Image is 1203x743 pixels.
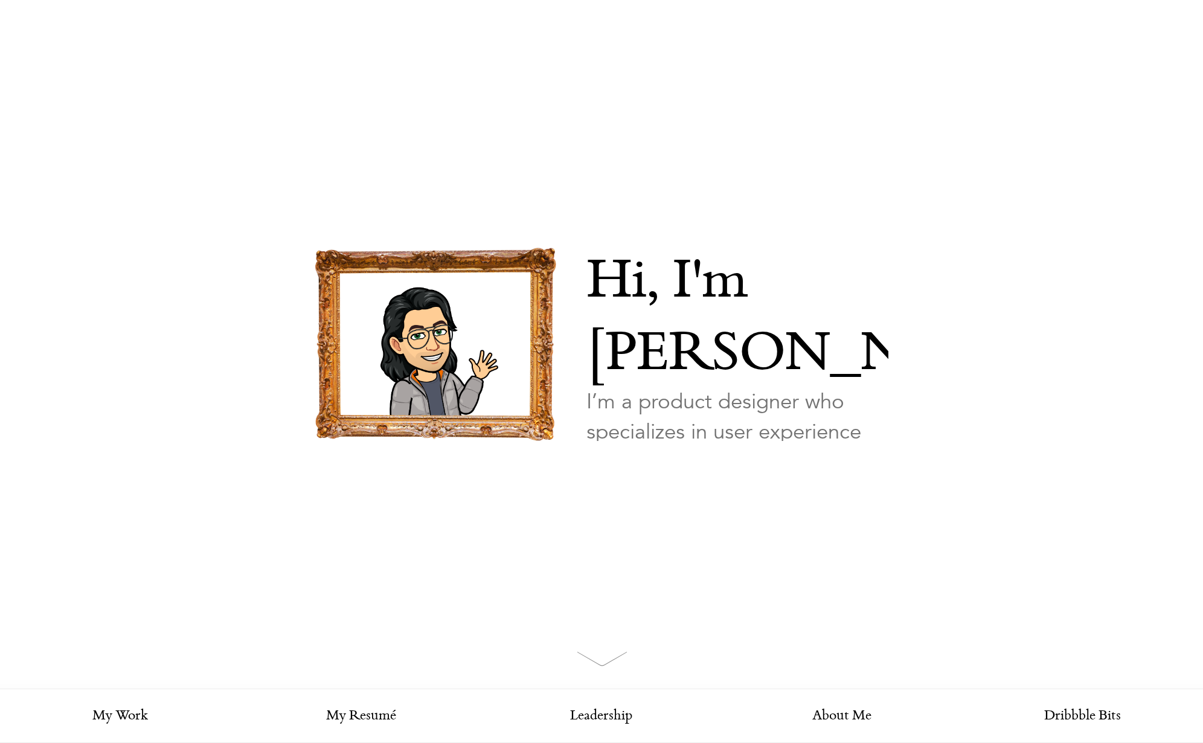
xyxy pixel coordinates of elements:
[586,387,888,477] p: I’m a product designer who specializes in user experience and interaction design
[586,248,888,393] p: Hi, I'm [PERSON_NAME]
[577,651,627,666] img: arrow.svg
[315,248,556,441] img: picture-frame.png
